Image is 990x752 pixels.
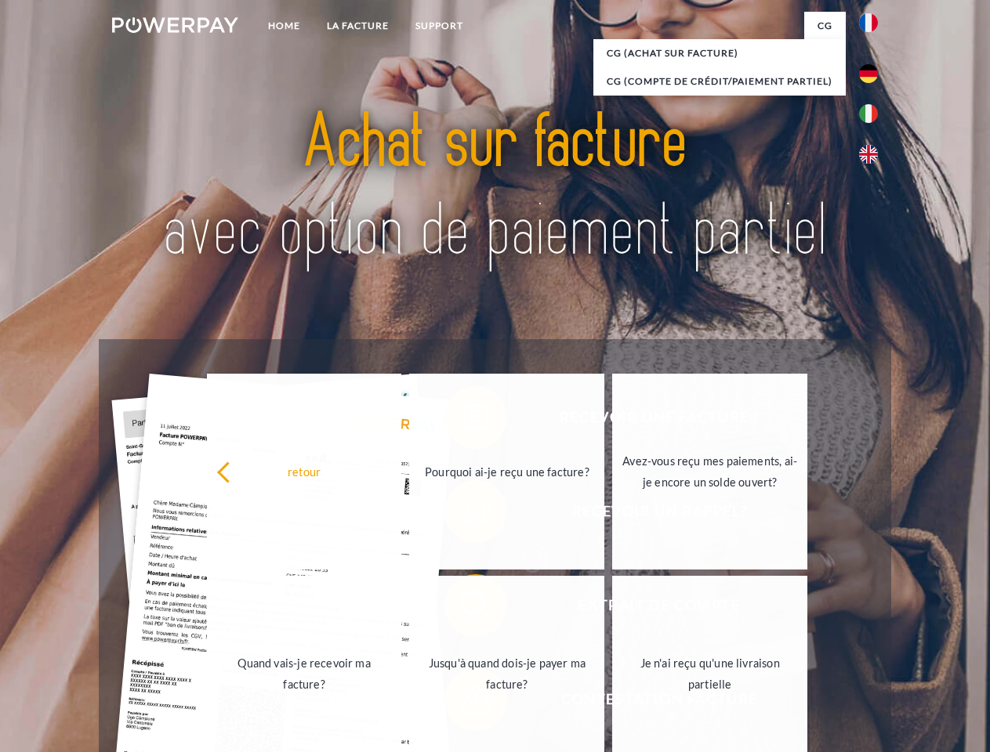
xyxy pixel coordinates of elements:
[859,13,878,32] img: fr
[622,450,798,493] div: Avez-vous reçu mes paiements, ai-je encore un solde ouvert?
[804,12,846,40] a: CG
[859,145,878,164] img: en
[216,653,393,695] div: Quand vais-je recevoir ma facture?
[612,374,807,569] a: Avez-vous reçu mes paiements, ai-je encore un solde ouvert?
[419,461,595,482] div: Pourquoi ai-je reçu une facture?
[402,12,477,40] a: Support
[314,12,402,40] a: LA FACTURE
[112,17,238,33] img: logo-powerpay-white.svg
[859,104,878,123] img: it
[859,64,878,83] img: de
[593,39,846,67] a: CG (achat sur facture)
[255,12,314,40] a: Home
[419,653,595,695] div: Jusqu'à quand dois-je payer ma facture?
[216,461,393,482] div: retour
[593,67,846,96] a: CG (Compte de crédit/paiement partiel)
[622,653,798,695] div: Je n'ai reçu qu'une livraison partielle
[150,75,840,300] img: title-powerpay_fr.svg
